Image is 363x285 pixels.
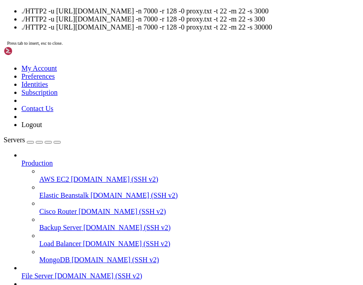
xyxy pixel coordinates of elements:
span: [DOMAIN_NAME] (SSH v2) [71,256,159,264]
x-row: 0 updates can be applied immediately. [4,74,358,80]
x-row: Enable ESM Apps to receive additional future security updates. [4,86,358,93]
a: Production [21,159,359,167]
div: (92, 19) [300,125,304,131]
span: Production [21,159,53,167]
x-row: Last login: [DATE] from [TECHNICAL_ID] [4,112,358,118]
a: Preferences [21,72,55,80]
a: Elastic Beanstalk [DOMAIN_NAME] (SSH v2) [39,191,359,200]
a: Identities [21,81,48,88]
a: Load Balancer [DOMAIN_NAME] (SSH v2) [39,240,359,248]
span: Cisco Router [39,208,77,215]
span: [DOMAIN_NAME] (SSH v2) [71,175,159,183]
span: AWS EC2 [39,175,69,183]
span: Servers [4,136,25,144]
span: Press tab to insert, esc to close. [7,41,63,46]
li: Cisco Router [DOMAIN_NAME] (SSH v2) [39,200,359,216]
a: Servers [4,136,61,144]
x-row: Swap usage: 0% IPv6 address for ens3: [TECHNICAL_ID] [4,42,358,48]
span: Elastic Beanstalk [39,191,89,199]
li: Backup Server [DOMAIN_NAME] (SSH v2) [39,216,359,232]
span: Backup Server [39,224,82,231]
a: AWS EC2 [DOMAIN_NAME] (SSH v2) [39,175,359,183]
a: Contact Us [21,105,54,112]
span: [DOMAIN_NAME] (SSH v2) [79,208,166,215]
a: Backup Server [DOMAIN_NAME] (SSH v2) [39,224,359,232]
img: Shellngn [4,47,55,55]
li: File Server [DOMAIN_NAME] (SSH v2) [21,264,359,280]
x-row: root@vm356638:~# ./HTTP2 -u [URL][DOMAIN_NAME] -n 7000 -r 128 -0 proxy.txt -t 22 -m 22 -s 3 [4,125,358,131]
a: File Server [DOMAIN_NAME] (SSH v2) [21,272,359,280]
li: MongoDB [DOMAIN_NAME] (SSH v2) [39,248,359,264]
span: MongoDB [39,256,70,264]
span: File Server [21,272,53,280]
x-row: System information as of [DATE] [4,10,358,16]
li: Production [21,151,359,264]
x-row: See [URL][DOMAIN_NAME] or run: sudo pro status [4,93,358,99]
span: [DOMAIN_NAME] (SSH v2) [83,224,171,231]
span: [DOMAIN_NAME] (SSH v2) [91,191,178,199]
span: [DOMAIN_NAME] (SSH v2) [55,272,142,280]
li: ./HTTP2 -u [URL][DOMAIN_NAME] -n 7000 -r 128 -0 proxy.txt -t 22 -m 22 -s 3000 [21,7,359,15]
x-row: Usage of /: 0.9% of 492.06GB Users logged in: 1 [4,29,358,35]
x-row: Expanded Security Maintenance for Applications is not enabled. [4,61,358,67]
span: [DOMAIN_NAME] (SSH v2) [83,240,171,247]
a: Logout [21,121,42,128]
li: AWS EC2 [DOMAIN_NAME] (SSH v2) [39,167,359,183]
li: Elastic Beanstalk [DOMAIN_NAME] (SSH v2) [39,183,359,200]
a: My Account [21,64,57,72]
a: Cisco Router [DOMAIN_NAME] (SSH v2) [39,208,359,216]
x-row: Memory usage: 1% IPv4 address for ens3: [TECHNICAL_ID] [4,35,358,42]
x-row: root@vm356638:~# ulimit -n 100000 [4,119,358,125]
li: Load Balancer [DOMAIN_NAME] (SSH v2) [39,232,359,248]
span: Load Balancer [39,240,81,247]
a: Subscription [21,89,58,96]
li: ./HTTP2 -u [URL][DOMAIN_NAME] -n 7000 -r 128 -0 proxy.txt -t 22 -m 22 -s 300 [21,15,359,23]
x-row: System load: 0.0 Processes: 227 [4,23,358,29]
li: ./HTTP2 -u [URL][DOMAIN_NAME] -n 7000 -r 128 -0 proxy.txt -t 22 -m 22 -s 30000 [21,23,359,31]
a: MongoDB [DOMAIN_NAME] (SSH v2) [39,256,359,264]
